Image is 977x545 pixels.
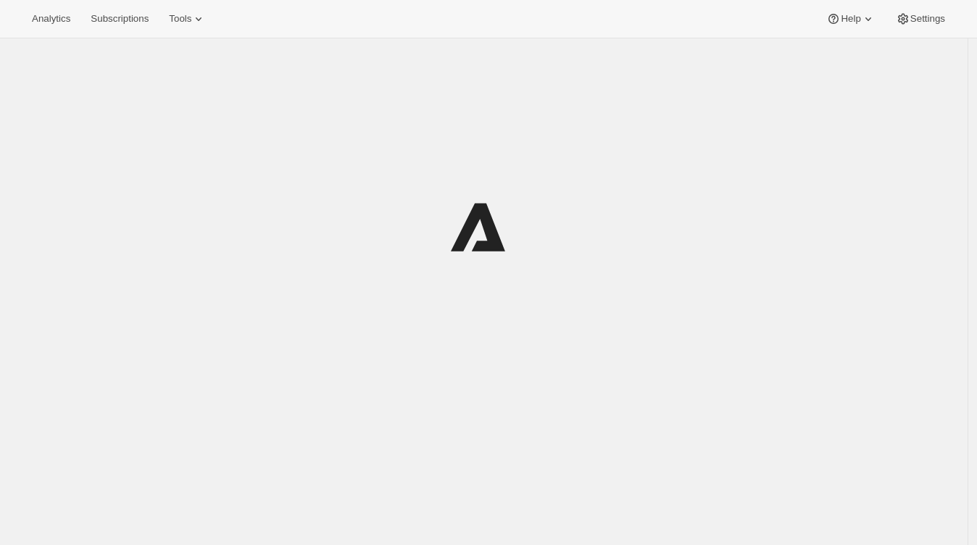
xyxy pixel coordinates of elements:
span: Analytics [32,13,70,25]
button: Settings [887,9,954,29]
span: Settings [910,13,945,25]
button: Help [818,9,884,29]
button: Tools [160,9,215,29]
span: Help [841,13,860,25]
button: Subscriptions [82,9,157,29]
span: Subscriptions [91,13,149,25]
button: Analytics [23,9,79,29]
span: Tools [169,13,191,25]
